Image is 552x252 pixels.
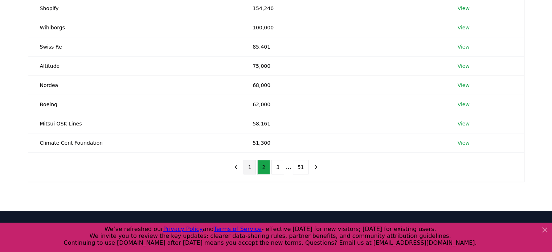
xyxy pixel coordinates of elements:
[244,160,256,174] button: 1
[458,139,470,146] a: View
[28,18,241,37] td: Wihlborgs
[241,75,446,95] td: 68,000
[28,37,241,56] td: Swiss Re
[257,160,270,174] button: 2
[241,37,446,56] td: 85,401
[458,5,470,12] a: View
[458,101,470,108] a: View
[293,160,309,174] button: 51
[241,56,446,75] td: 75,000
[286,163,291,172] li: ...
[271,160,284,174] button: 3
[28,133,241,152] td: Climate Cent Foundation
[458,24,470,31] a: View
[28,56,241,75] td: Altitude
[458,62,470,70] a: View
[28,95,241,114] td: Boeing
[241,133,446,152] td: 51,300
[458,120,470,127] a: View
[28,75,241,95] td: Nordea
[458,43,470,50] a: View
[241,95,446,114] td: 62,000
[28,114,241,133] td: Mitsui OSK Lines
[241,114,446,133] td: 58,161
[241,18,446,37] td: 100,000
[458,82,470,89] a: View
[310,160,322,174] button: next page
[230,160,242,174] button: previous page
